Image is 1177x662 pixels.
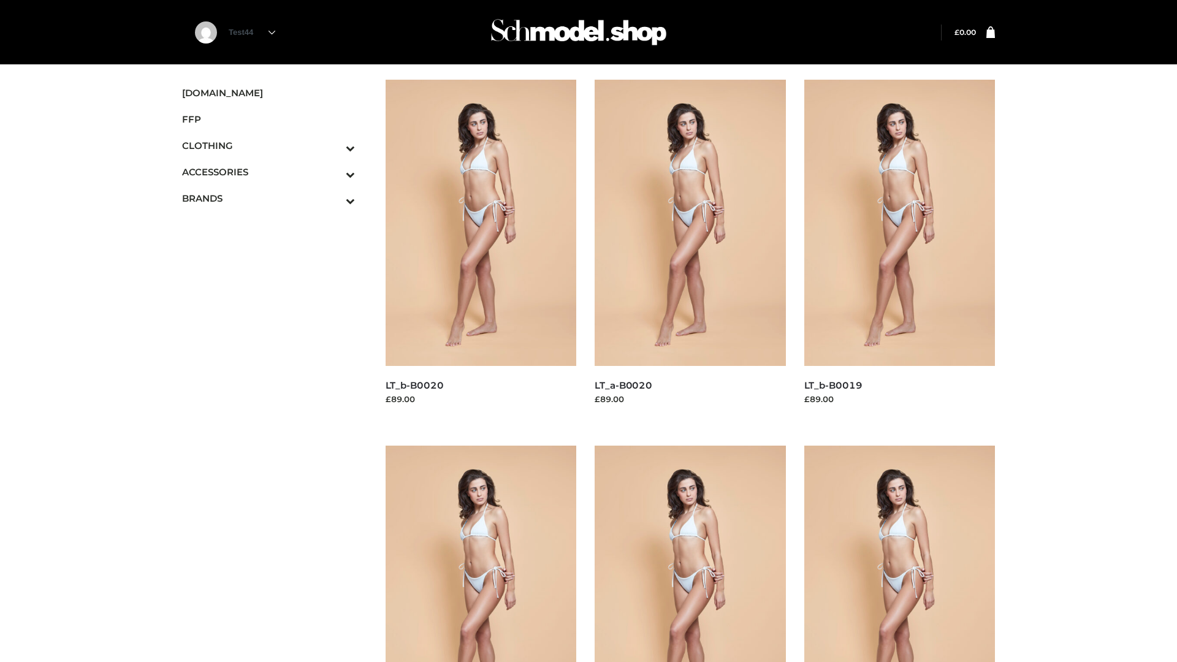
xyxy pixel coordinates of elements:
img: Schmodel Admin 964 [487,8,671,56]
button: Toggle Submenu [312,159,355,185]
span: [DOMAIN_NAME] [182,86,355,100]
a: Read more [386,407,431,417]
a: ACCESSORIESToggle Submenu [182,159,355,185]
a: LT_b-B0019 [804,379,863,391]
a: LT_b-B0020 [386,379,444,391]
span: BRANDS [182,191,355,205]
a: Read more [804,407,850,417]
a: Test44 [229,28,275,37]
a: [DOMAIN_NAME] [182,80,355,106]
span: £ [954,28,959,37]
a: £0.00 [954,28,976,37]
a: LT_a-B0020 [595,379,652,391]
a: Read more [595,407,640,417]
button: Toggle Submenu [312,185,355,211]
span: FFP [182,112,355,126]
div: £89.00 [386,393,577,405]
a: CLOTHINGToggle Submenu [182,132,355,159]
a: FFP [182,106,355,132]
bdi: 0.00 [954,28,976,37]
span: ACCESSORIES [182,165,355,179]
button: Toggle Submenu [312,132,355,159]
div: £89.00 [595,393,786,405]
div: £89.00 [804,393,996,405]
span: CLOTHING [182,139,355,153]
a: BRANDSToggle Submenu [182,185,355,211]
